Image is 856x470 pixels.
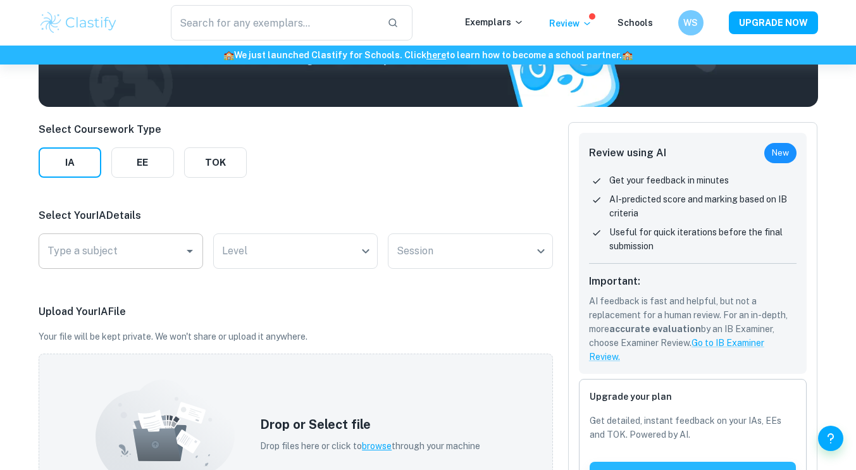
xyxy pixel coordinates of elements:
[589,294,797,364] p: AI feedback is fast and helpful, but not a replacement for a human review. For an in-depth, more ...
[39,208,553,223] p: Select Your IA Details
[465,15,524,29] p: Exemplars
[549,16,592,30] p: Review
[818,426,843,451] button: Help and Feedback
[764,147,797,159] span: New
[622,50,633,60] span: 🏫
[3,48,853,62] h6: We just launched Clastify for Schools. Click to learn how to become a school partner.
[181,242,199,260] button: Open
[39,122,247,137] p: Select Coursework Type
[683,16,698,30] h6: WS
[260,439,480,453] p: Drop files here or click to through your machine
[590,390,797,404] h6: Upgrade your plan
[617,18,653,28] a: Schools
[260,415,480,434] h5: Drop or Select file
[39,10,119,35] img: Clastify logo
[39,147,101,178] button: IA
[39,330,553,343] p: Your file will be kept private. We won't share or upload it anywhere.
[609,225,797,253] p: Useful for quick iterations before the final submission
[590,414,797,442] p: Get detailed, instant feedback on your IAs, EEs and TOK. Powered by AI.
[609,192,797,220] p: AI-predicted score and marking based on IB criteria
[184,147,247,178] button: TOK
[729,11,818,34] button: UPGRADE NOW
[589,145,666,161] h6: Review using AI
[609,324,701,334] b: accurate evaluation
[609,173,729,187] p: Get your feedback in minutes
[589,274,797,289] h6: Important:
[678,10,704,35] button: WS
[39,304,553,319] p: Upload Your IA File
[426,50,446,60] a: here
[362,441,392,451] span: browse
[171,5,378,40] input: Search for any exemplars...
[111,147,174,178] button: EE
[223,50,234,60] span: 🏫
